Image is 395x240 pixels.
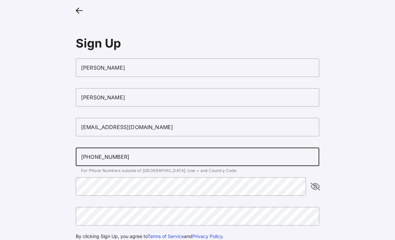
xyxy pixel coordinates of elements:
i: appended action [311,183,319,190]
span: For Phone Numbers outside of [GEOGRAPHIC_DATA]: Use + and Country Code [81,168,237,173]
input: Last Name [76,88,319,107]
div: Sign Up [76,36,319,51]
input: Email [76,118,319,136]
a: Privacy Policy [192,233,222,239]
a: Terms of Service [148,233,184,239]
input: Phone Number [76,148,319,166]
input: First Name [76,58,319,77]
div: By clicking Sign Up, you agree to and . [76,233,319,240]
